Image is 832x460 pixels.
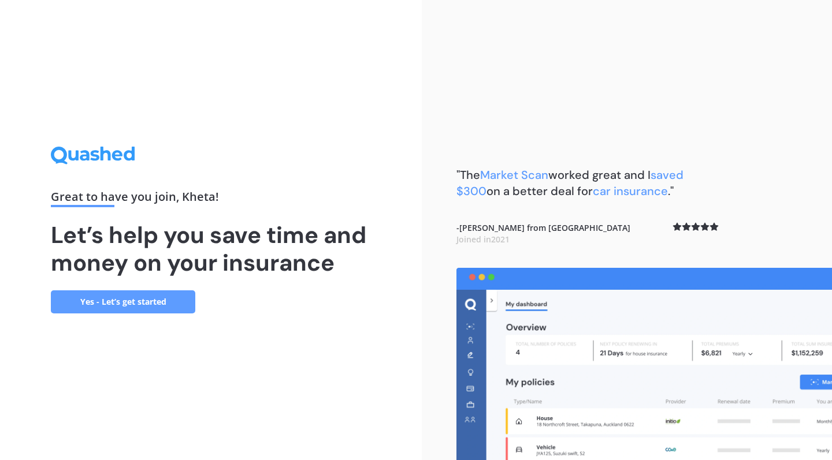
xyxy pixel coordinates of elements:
span: Market Scan [480,167,548,182]
span: saved $300 [456,167,684,199]
div: Great to have you join , Kheta ! [51,191,371,207]
h1: Let’s help you save time and money on your insurance [51,221,371,276]
b: - [PERSON_NAME] from [GEOGRAPHIC_DATA] [456,222,630,245]
span: car insurance [593,184,668,199]
span: Joined in 2021 [456,234,510,245]
img: dashboard.webp [456,268,832,460]
a: Yes - Let’s get started [51,290,195,313]
b: "The worked great and I on a better deal for ." [456,167,684,199]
